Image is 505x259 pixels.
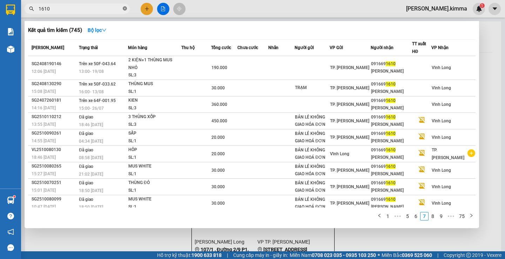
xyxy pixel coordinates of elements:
div: 091669 [371,130,412,137]
span: Vĩnh Long [432,65,451,70]
strong: Bộ lọc [88,27,107,33]
span: right [469,213,473,218]
span: Vĩnh Long [432,184,451,189]
sup: 1 [13,196,15,198]
div: SL: 3 [128,121,181,129]
span: TP. [PERSON_NAME] [330,65,369,70]
div: [PERSON_NAME] [371,187,412,194]
li: 75 [457,212,467,220]
div: BÁN LẺ KHÔNG GIAO HOÁ ĐƠN [295,130,329,145]
div: [PERSON_NAME] [371,68,412,75]
span: ••• [445,212,457,220]
div: SL: 1 [128,203,181,211]
div: SL: 3 [128,71,181,79]
span: TP. [PERSON_NAME] [330,184,369,189]
span: 1610 [386,180,396,185]
span: 15:08 [DATE] [32,89,56,94]
span: 18:46 [DATE] [79,122,103,127]
button: left [375,212,384,220]
div: [PERSON_NAME] [371,137,412,145]
span: 20.000 [211,151,225,156]
span: 1610 [386,197,396,202]
div: SG2510080099 [32,196,77,203]
span: 12:06 [DATE] [32,69,56,74]
span: TP. [PERSON_NAME] [330,118,369,123]
div: SG2408130290 [32,80,77,88]
span: 20.000 [211,135,225,140]
span: Trạng thái [79,45,98,50]
span: 450.000 [211,118,227,123]
span: 360.000 [211,102,227,107]
div: Vĩnh Long [6,6,55,14]
span: Gửi: [6,7,17,14]
li: 7 [420,212,429,220]
span: left [377,213,382,218]
span: 18:46 [DATE] [32,155,56,160]
span: VP Nhận [431,45,449,50]
span: TP. [PERSON_NAME] [330,201,369,206]
div: 0889534981 [60,31,116,41]
span: 08:58 [DATE] [79,155,103,160]
img: warehouse-icon [7,46,14,53]
span: question-circle [7,213,14,219]
div: 091669 [371,196,412,203]
div: BÁN LẺ KHÔNG GIAO HÓA ĐƠN [295,114,329,128]
span: TP. [PERSON_NAME] [330,86,369,90]
span: close-circle [123,6,127,12]
div: [PERSON_NAME] [371,203,412,211]
span: Đã giao [79,197,93,202]
span: TP. [PERSON_NAME] [330,168,369,173]
span: 21:02 [DATE] [79,172,103,177]
li: 6 [412,212,420,220]
div: TP. [PERSON_NAME] [60,6,116,23]
div: HÔP [128,146,181,154]
span: Chưa cước [237,45,258,50]
span: Tổng cước [211,45,231,50]
span: Đã giao [79,164,93,169]
div: TRẠM [295,84,329,91]
div: SG2408190146 [32,60,77,68]
span: ••• [392,212,403,220]
div: VL2510080130 [32,146,77,154]
span: 1610 [386,164,396,169]
div: [PERSON_NAME] [371,88,412,95]
div: 091669 [371,81,412,88]
span: [PERSON_NAME] [32,45,64,50]
div: SL: 3 [128,104,181,112]
span: Nhận: [60,7,77,14]
div: BÁN LẺ KHÔNG GIAO HÓA ĐƠN [295,163,329,178]
span: Món hàng [128,45,147,50]
div: SL: 1 [128,137,181,145]
span: Vĩnh Long [432,168,451,173]
div: 3 THÙNG XỐP [128,113,181,121]
span: Trên xe 50F-043.64 [79,61,116,66]
div: SG2510090261 [32,130,77,137]
span: 13:00 - 19/08 [79,69,104,74]
span: 1610 [386,148,396,152]
input: Tìm tên, số ĐT hoặc mã đơn [39,5,121,13]
div: [PERSON_NAME] [371,154,412,161]
div: BÁN LẺ KHÔNG GIAO HOÁ ĐƠN [295,146,329,161]
li: 5 [403,212,412,220]
div: [PERSON_NAME] [371,104,412,112]
div: THÙNG MUS [128,80,181,88]
span: Vĩnh Long [432,102,451,107]
div: 091669 [371,146,412,154]
img: solution-icon [7,28,14,35]
span: Trên xe 50F-033.62 [79,82,116,87]
div: SL: 1 [128,154,181,162]
li: Next 5 Pages [445,212,457,220]
li: Previous Page [375,212,384,220]
span: TP. [PERSON_NAME] [432,148,464,160]
span: Vĩnh Long [432,118,451,123]
span: 1610 [386,82,396,87]
div: SẤP [128,130,181,137]
span: Vĩnh Long [330,151,349,156]
a: 5 [404,212,411,220]
h3: Kết quả tìm kiếm ( 745 ) [28,27,82,34]
li: 1 [384,212,392,220]
span: 190.000 [211,65,227,70]
span: 1610 [386,131,396,136]
a: 6 [412,212,420,220]
span: 14:16 [DATE] [32,105,56,110]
